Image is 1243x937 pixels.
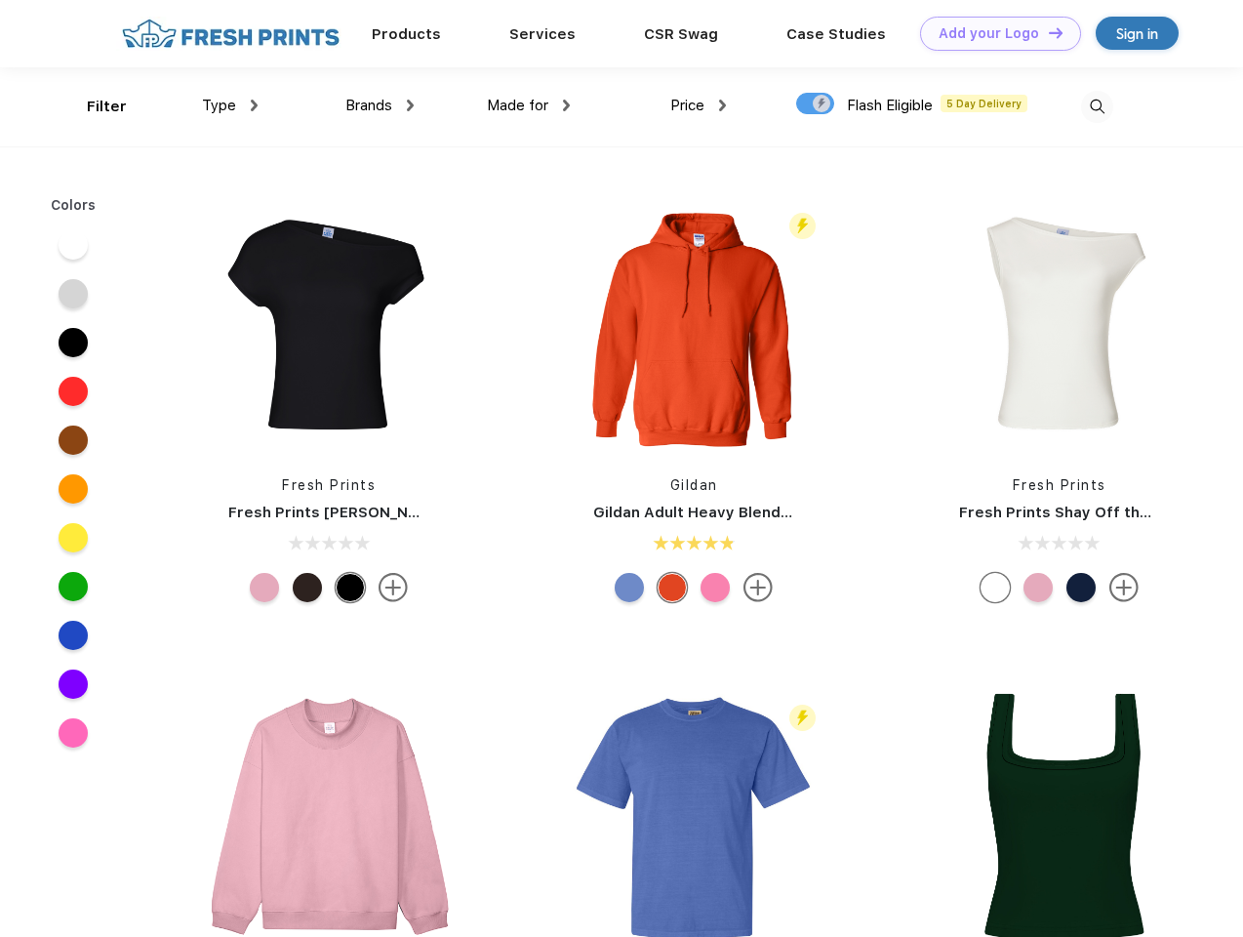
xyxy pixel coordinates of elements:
[789,705,816,731] img: flash_active_toggle.svg
[701,573,730,602] div: Azalea
[981,573,1010,602] div: White
[563,100,570,111] img: dropdown.png
[228,504,608,521] a: Fresh Prints [PERSON_NAME] Off the Shoulder Top
[719,100,726,111] img: dropdown.png
[670,477,718,493] a: Gildan
[251,100,258,111] img: dropdown.png
[670,97,704,114] span: Price
[36,195,111,216] div: Colors
[593,504,1020,521] a: Gildan Adult Heavy Blend 8 Oz. 50/50 Hooded Sweatshirt
[487,97,548,114] span: Made for
[1109,573,1139,602] img: more.svg
[1023,573,1053,602] div: Light Pink
[941,95,1027,112] span: 5 Day Delivery
[930,196,1189,456] img: func=resize&h=266
[372,25,441,43] a: Products
[743,573,773,602] img: more.svg
[1081,91,1113,123] img: desktop_search.svg
[282,477,376,493] a: Fresh Prints
[564,196,823,456] img: func=resize&h=266
[847,97,933,114] span: Flash Eligible
[658,573,687,602] div: Orange
[336,573,365,602] div: Black
[199,196,459,456] img: func=resize&h=266
[293,573,322,602] div: Brown
[644,25,718,43] a: CSR Swag
[1096,17,1179,50] a: Sign in
[615,573,644,602] div: Carolina Blue
[379,573,408,602] img: more.svg
[250,573,279,602] div: Light Pink
[116,17,345,51] img: fo%20logo%202.webp
[407,100,414,111] img: dropdown.png
[789,213,816,239] img: flash_active_toggle.svg
[939,25,1039,42] div: Add your Logo
[1013,477,1106,493] a: Fresh Prints
[202,97,236,114] span: Type
[87,96,127,118] div: Filter
[1049,27,1063,38] img: DT
[509,25,576,43] a: Services
[1066,573,1096,602] div: Navy
[1116,22,1158,45] div: Sign in
[345,97,392,114] span: Brands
